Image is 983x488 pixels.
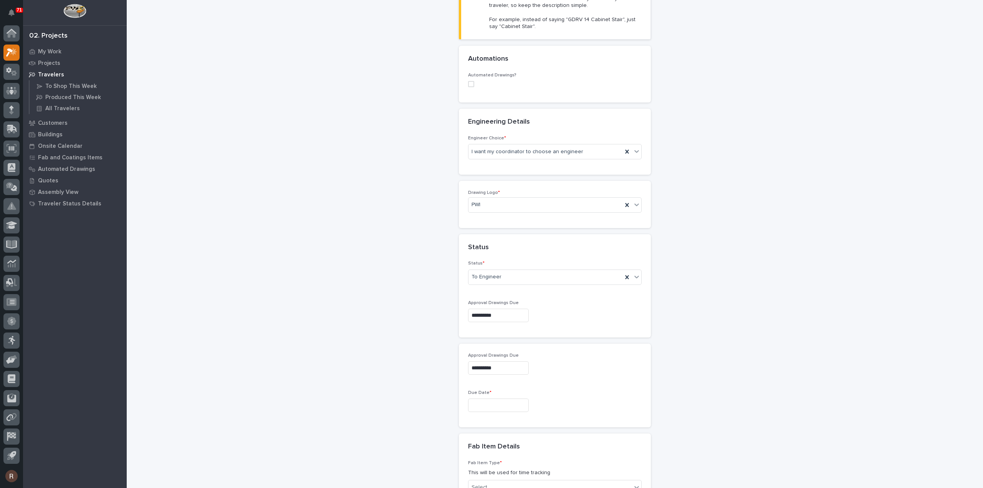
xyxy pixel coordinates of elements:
h2: Automations [468,55,508,63]
p: Buildings [38,131,63,138]
p: Travelers [38,71,64,78]
button: Notifications [3,5,20,21]
p: Onsite Calendar [38,143,83,150]
p: This will be used for time tracking [468,469,642,477]
p: Quotes [38,177,58,184]
p: Automated Drawings [38,166,95,173]
span: To Engineer [472,273,501,281]
a: All Travelers [30,103,127,114]
p: All Travelers [45,105,80,112]
a: Produced This Week [30,92,127,103]
a: Traveler Status Details [23,198,127,209]
a: Assembly View [23,186,127,198]
span: Approval Drawings Due [468,301,519,305]
a: Customers [23,117,127,129]
p: Assembly View [38,189,78,196]
p: My Work [38,48,61,55]
a: To Shop This Week [30,81,127,91]
span: Drawing Logo [468,190,500,195]
h2: Engineering Details [468,118,530,126]
a: Projects [23,57,127,69]
span: I want my coordinator to choose an engineer [472,148,583,156]
img: Workspace Logo [63,4,86,18]
span: Engineer Choice [468,136,506,141]
h2: Fab Item Details [468,443,520,451]
span: Approval Drawings Due [468,353,519,358]
p: Fab and Coatings Items [38,154,103,161]
p: Traveler Status Details [38,200,101,207]
a: Buildings [23,129,127,140]
a: My Work [23,46,127,57]
p: To Shop This Week [45,83,97,90]
p: Projects [38,60,60,67]
span: PWI [472,201,480,209]
span: Status [468,261,485,266]
div: 02. Projects [29,32,68,40]
span: Fab Item Type [468,461,502,465]
p: 71 [17,7,22,13]
p: Customers [38,120,68,127]
div: Notifications71 [10,9,20,22]
a: Onsite Calendar [23,140,127,152]
span: Due Date [468,390,491,395]
a: Travelers [23,69,127,80]
a: Fab and Coatings Items [23,152,127,163]
span: Automated Drawings? [468,73,516,78]
a: Automated Drawings [23,163,127,175]
button: users-avatar [3,468,20,484]
p: Produced This Week [45,94,101,101]
h2: Status [468,243,489,252]
a: Quotes [23,175,127,186]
